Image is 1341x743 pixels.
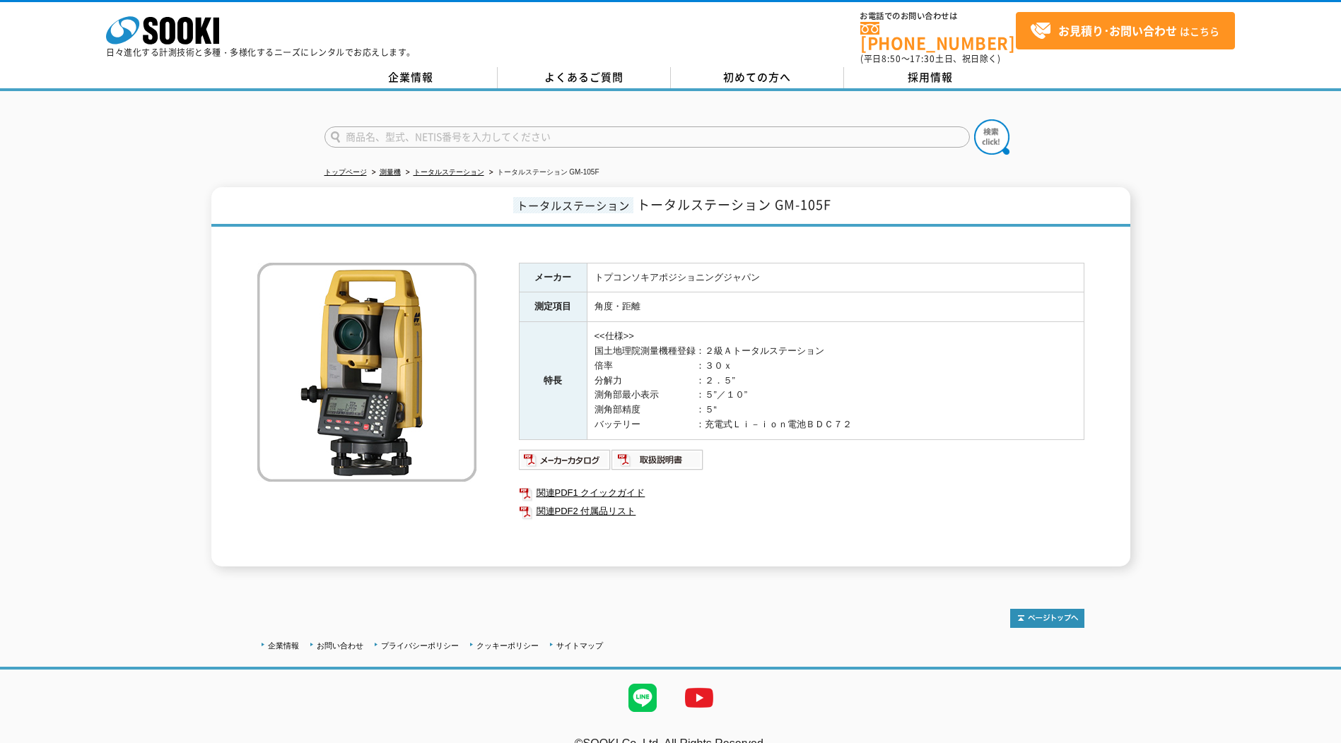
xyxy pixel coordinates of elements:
img: 取扱説明書 [611,448,704,471]
p: 日々進化する計測技術と多種・多様化するニーズにレンタルでお応えします。 [106,48,416,57]
a: お問い合わせ [317,641,363,650]
span: はこちら [1030,20,1219,42]
input: 商品名、型式、NETIS番号を入力してください [324,126,970,148]
span: お電話でのお問い合わせは [860,12,1016,20]
img: メーカーカタログ [519,448,611,471]
th: 測定項目 [519,292,587,322]
img: トータルステーション GM-105F [257,263,476,482]
a: 初めての方へ [671,67,844,88]
span: 8:50 [882,52,901,65]
a: よくあるご質問 [498,67,671,88]
img: btn_search.png [974,119,1009,155]
a: トップページ [324,168,367,176]
td: <<仕様>> 国土地理院測量機種登録：２級Ａトータルステーション 倍率 ：３０ｘ 分解力 ：２．５” 測角部最小表示 ：５”／１０” 測角部精度 ：５“ バッテリー ：充電式Ｌｉ－ｉｏｎ電池ＢＤＣ７２ [587,322,1084,440]
img: トップページへ [1010,609,1084,628]
span: トータルステーション GM-105F [637,195,831,214]
a: メーカーカタログ [519,458,611,468]
a: 関連PDF2 付属品リスト [519,502,1084,521]
a: 企業情報 [268,641,299,650]
span: (平日 ～ 土日、祝日除く) [860,52,1000,65]
span: 初めての方へ [723,69,791,85]
td: 角度・距離 [587,292,1084,322]
a: トータルステーション [414,168,484,176]
a: クッキーポリシー [476,641,539,650]
a: プライバシーポリシー [381,641,459,650]
img: LINE [614,670,671,726]
a: 取扱説明書 [611,458,704,468]
a: 関連PDF1 クイックガイド [519,484,1084,502]
strong: お見積り･お問い合わせ [1058,22,1177,39]
a: サイトマップ [556,641,603,650]
span: 17:30 [910,52,935,65]
th: 特長 [519,322,587,440]
th: メーカー [519,263,587,292]
a: [PHONE_NUMBER] [860,22,1016,51]
a: 採用情報 [844,67,1017,88]
img: YouTube [671,670,727,726]
li: トータルステーション GM-105F [486,165,599,180]
td: トプコンソキアポジショニングジャパン [587,263,1084,292]
span: トータルステーション [513,197,633,213]
a: 測量機 [380,168,401,176]
a: 企業情報 [324,67,498,88]
a: お見積り･お問い合わせはこちら [1016,12,1235,49]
